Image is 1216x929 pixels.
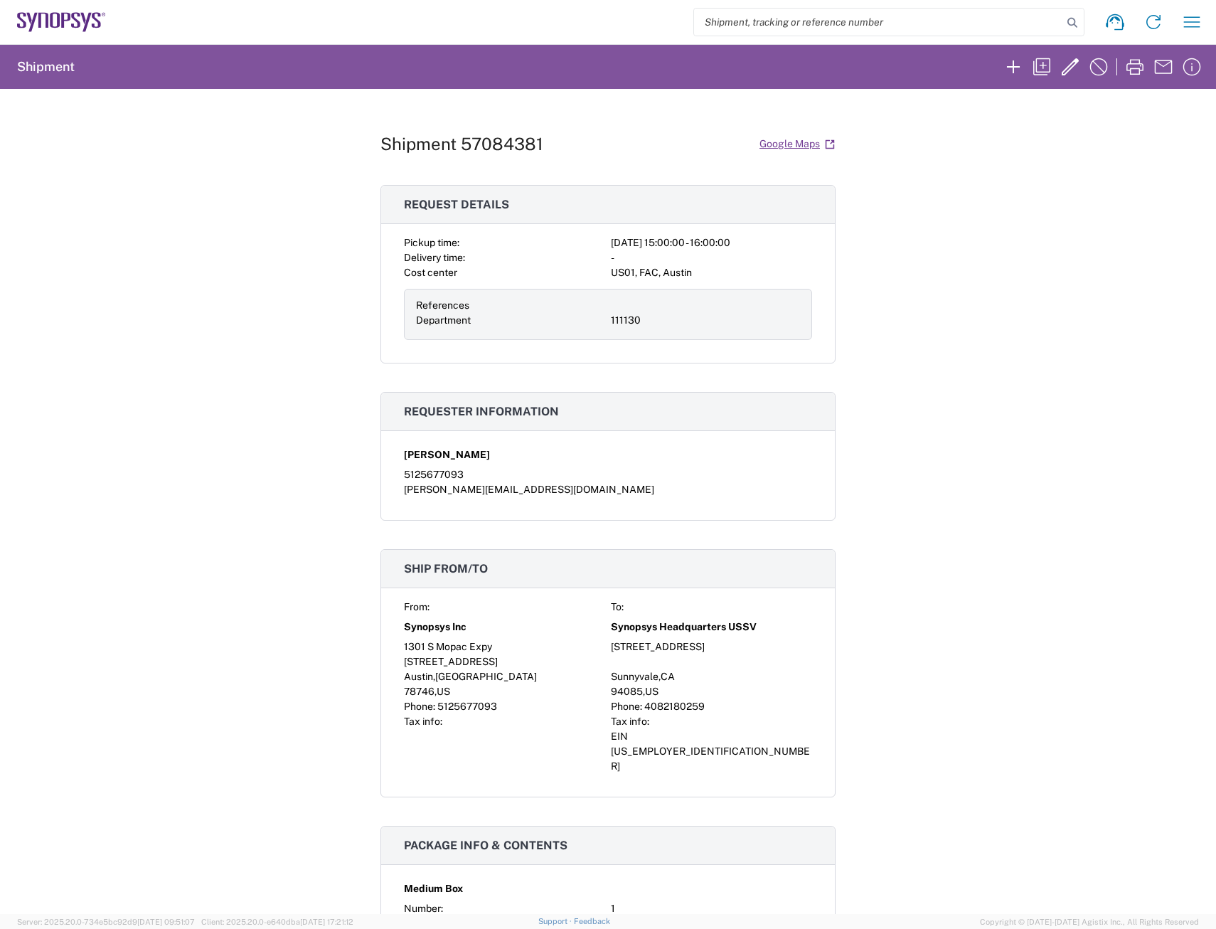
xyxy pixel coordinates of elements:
[404,701,435,712] span: Phone:
[17,918,195,926] span: Server: 2025.20.0-734e5bc92d9
[611,250,812,265] div: -
[538,917,574,925] a: Support
[404,671,433,682] span: Austin
[611,686,643,697] span: 94085
[759,132,836,156] a: Google Maps
[404,562,488,575] span: Ship from/to
[404,237,459,248] span: Pickup time:
[404,620,466,635] span: Synopsys Inc
[404,881,463,896] span: Medium Box
[404,267,457,278] span: Cost center
[435,671,537,682] span: [GEOGRAPHIC_DATA]
[404,639,605,654] div: 1301 S Mopac Expy
[611,639,812,654] div: [STREET_ADDRESS]
[416,313,605,328] div: Department
[644,701,705,712] span: 4082180259
[404,601,430,612] span: From:
[611,265,812,280] div: US01, FAC, Austin
[404,405,559,418] span: Requester information
[434,686,437,697] span: ,
[404,839,567,852] span: Package info & contents
[201,918,353,926] span: Client: 2025.20.0-e640dba
[661,671,675,682] span: CA
[437,701,497,712] span: 5125677093
[404,447,490,462] span: [PERSON_NAME]
[980,915,1199,928] span: Copyright © [DATE]-[DATE] Agistix Inc., All Rights Reserved
[404,482,812,497] div: [PERSON_NAME][EMAIL_ADDRESS][DOMAIN_NAME]
[611,745,810,772] span: [US_EMPLOYER_IDENTIFICATION_NUMBER]
[433,671,435,682] span: ,
[300,918,353,926] span: [DATE] 17:21:12
[611,731,628,742] span: EIN
[416,299,469,311] span: References
[404,686,434,697] span: 78746
[611,701,642,712] span: Phone:
[404,252,465,263] span: Delivery time:
[437,686,450,697] span: US
[694,9,1062,36] input: Shipment, tracking or reference number
[404,654,605,669] div: [STREET_ADDRESS]
[611,716,649,727] span: Tax info:
[17,58,75,75] h2: Shipment
[404,903,443,914] span: Number:
[404,467,812,482] div: 5125677093
[611,620,757,635] span: Synopsys Headquarters USSV
[611,313,800,328] div: 111130
[574,917,610,925] a: Feedback
[611,901,812,916] div: 1
[643,686,645,697] span: ,
[380,134,543,154] h1: Shipment 57084381
[137,918,195,926] span: [DATE] 09:51:07
[611,601,624,612] span: To:
[658,671,661,682] span: ,
[611,235,812,250] div: [DATE] 15:00:00 - 16:00:00
[404,198,509,211] span: Request details
[645,686,658,697] span: US
[404,716,442,727] span: Tax info:
[611,671,658,682] span: Sunnyvale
